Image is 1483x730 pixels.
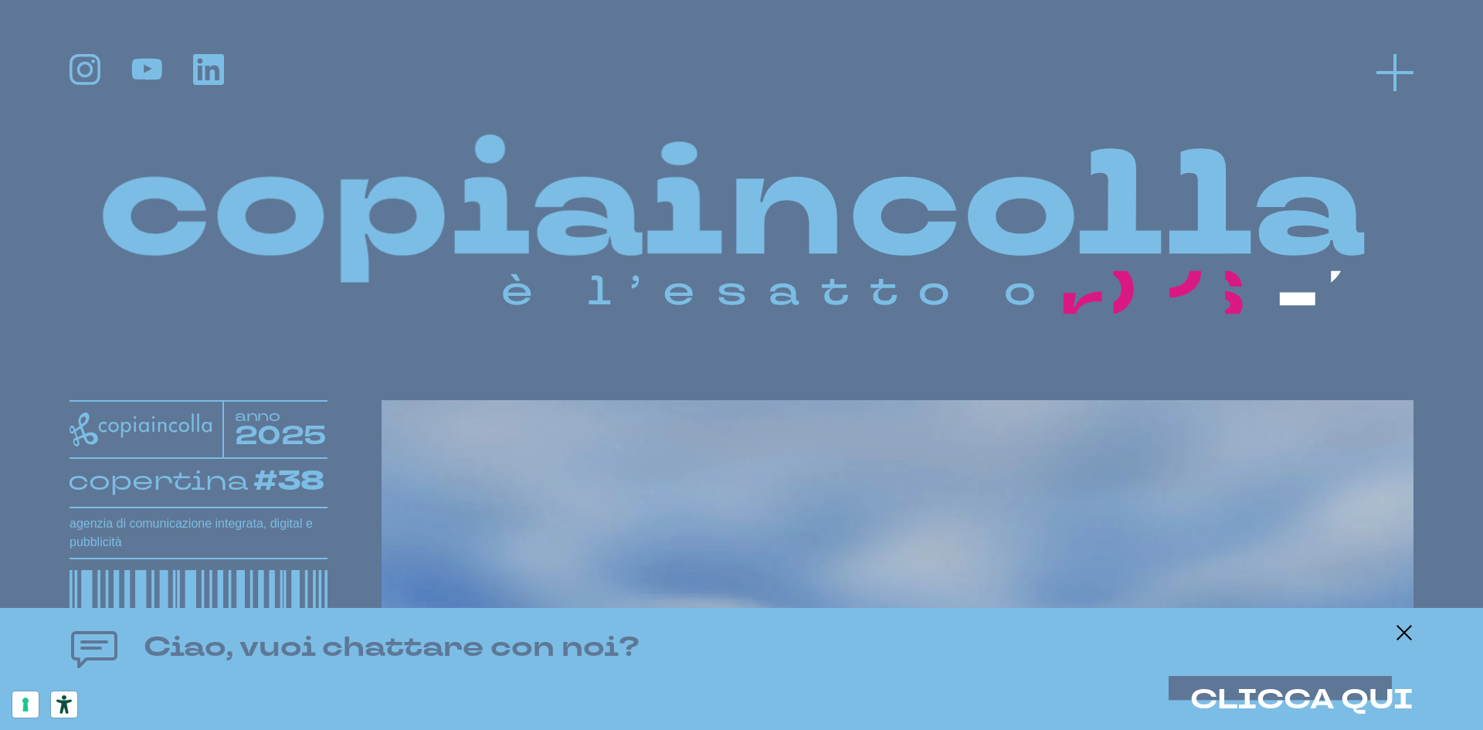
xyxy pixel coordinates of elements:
h1: agenzia di comunicazione integrata, digital e pubblicità [70,514,327,552]
button: Strumenti di accessibilità [51,691,77,718]
tspan: copertina [68,463,248,498]
button: Le tue preferenze relative al consenso per le tecnologie di tracciamento [12,691,39,718]
h4: Ciao, vuoi chattare con noi? [144,627,640,668]
tspan: anno [235,406,281,426]
span: CLICCA QUI [1190,681,1413,718]
button: CLICCA QUI [1190,685,1413,715]
tspan: 2025 [235,419,328,454]
tspan: #38 [254,462,326,501]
